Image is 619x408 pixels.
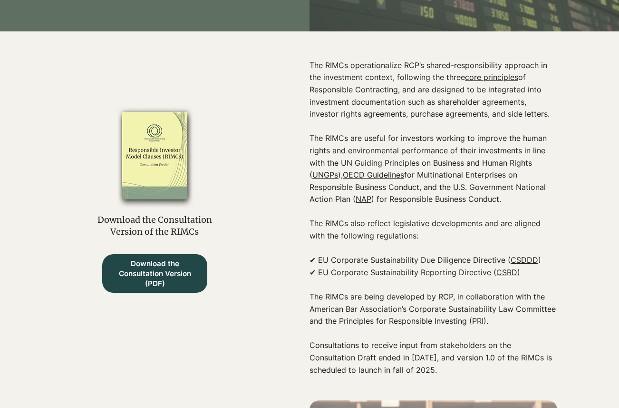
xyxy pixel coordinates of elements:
[343,170,404,179] a: OECD Guidelines
[511,255,538,265] a: CSDDD
[309,339,557,376] p: Consultations to receive input from stakeholders on the Consultation Draft ended in [DATE], and v...
[356,194,371,204] a: NAP
[309,279,557,327] p: The RIMCs are being developed by RCP, in collaboration with the American Bar Association’s Corpor...
[465,72,518,82] a: core principles
[309,254,557,267] p: ✔ EU Corporate Sustainability Due Diligence Directive ( )
[496,268,517,277] a: CSRD
[312,170,338,179] a: UNGPs
[309,206,557,218] p: ​
[110,259,199,289] span: Download the Consultation Version (PDF)
[309,218,557,254] p: The RIMCs also reflect legislative developments and are aligned with the following regulations:
[309,267,557,279] p: ✔ EU Corporate Sustainability Reporting Directive ( )
[97,104,212,208] img: RIMCS_edited.png
[309,132,557,206] p: The RIMCs are useful for investors working to improve the human rights and environmental performa...
[309,60,557,120] p: The RIMCs operationalize RCP’s shared-responsibility approach in the investment context, followin...
[102,254,207,293] a: Download the Consultation Version (PDF)
[89,214,220,238] p: Download the Consultation Version of the RIMCs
